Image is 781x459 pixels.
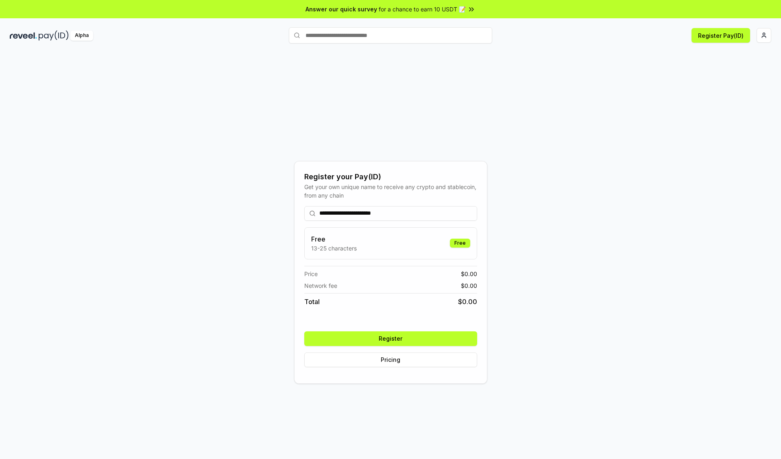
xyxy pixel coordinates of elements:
[39,30,69,41] img: pay_id
[305,5,377,13] span: Answer our quick survey
[450,239,470,248] div: Free
[70,30,93,41] div: Alpha
[304,270,318,278] span: Price
[692,28,750,43] button: Register Pay(ID)
[311,244,357,252] p: 13-25 characters
[461,281,477,290] span: $ 0.00
[304,352,477,367] button: Pricing
[458,297,477,307] span: $ 0.00
[461,270,477,278] span: $ 0.00
[304,171,477,183] div: Register your Pay(ID)
[304,281,337,290] span: Network fee
[379,5,466,13] span: for a chance to earn 10 USDT 📝
[311,234,357,244] h3: Free
[304,331,477,346] button: Register
[304,297,320,307] span: Total
[10,30,37,41] img: reveel_dark
[304,183,477,200] div: Get your own unique name to receive any crypto and stablecoin, from any chain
